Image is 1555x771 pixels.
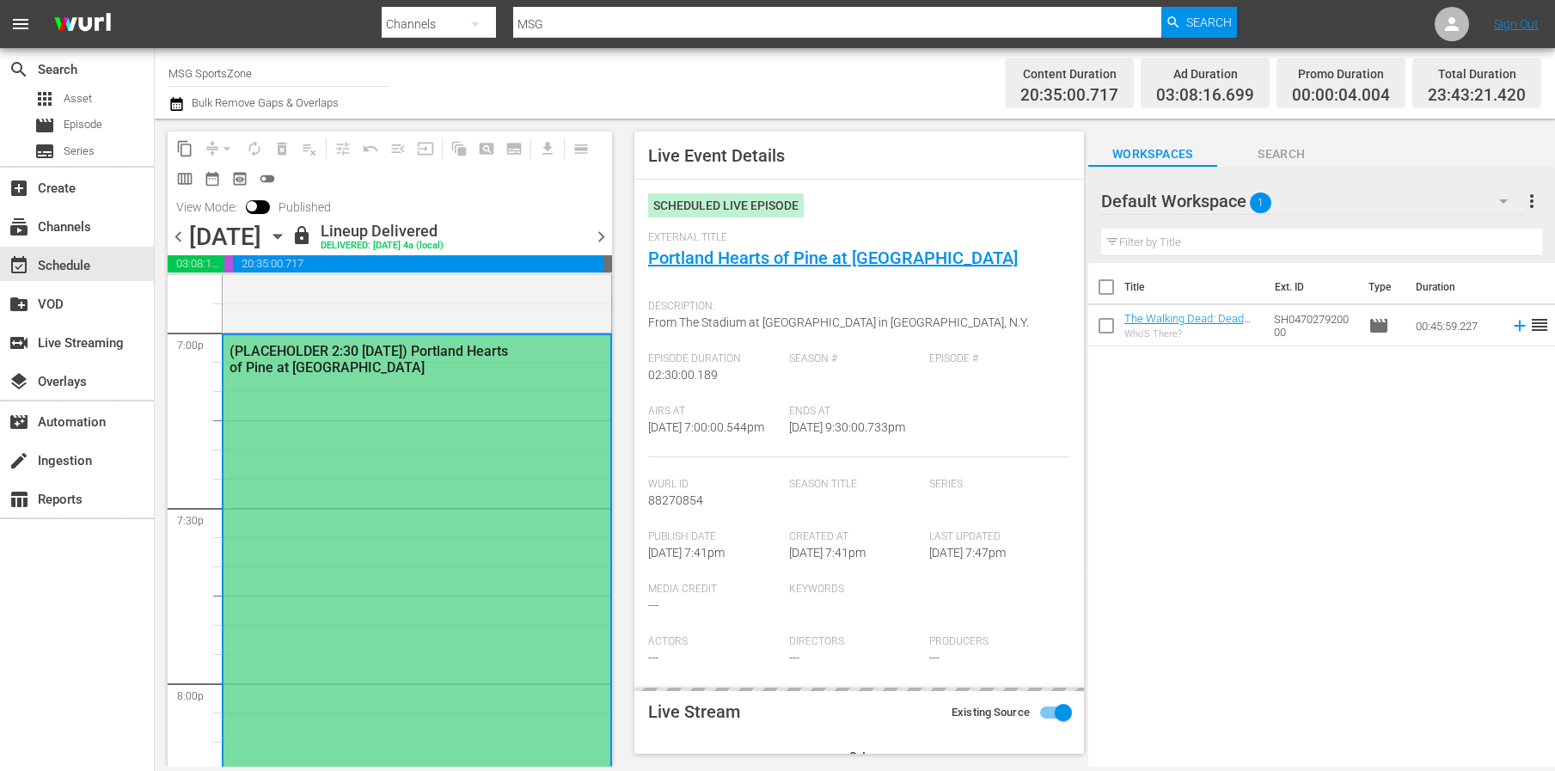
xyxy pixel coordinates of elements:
span: Actors [648,635,781,649]
span: 20:35:00.717 [233,255,603,272]
span: Bulk Remove Gaps & Overlaps [189,96,339,109]
span: content_copy [176,140,193,157]
span: Update Metadata from Key Asset [412,135,439,162]
span: Directors [789,635,921,649]
span: Description: [648,300,1062,314]
span: Publish Date [648,530,781,544]
span: Episode [34,115,55,136]
span: Live Streaming [9,333,29,353]
div: Scheduled Live Episode [648,193,804,217]
span: Week Calendar View [171,165,199,193]
span: Episode [64,116,102,133]
span: Fill episodes with ad slates [384,135,412,162]
span: Loop Content [241,135,268,162]
span: Ends At [789,405,921,419]
span: preview_outlined [231,170,248,187]
div: Ad Duration [1156,62,1254,86]
span: Revert to Primary Episode [357,135,384,162]
div: Who'S There? [1124,328,1260,340]
td: SH047027920000 [1267,305,1362,346]
span: date_range_outlined [204,170,221,187]
th: Ext. ID [1264,263,1358,311]
span: --- [789,651,799,664]
span: Season Title [789,478,921,492]
div: Content Duration [1020,62,1118,86]
span: Created At [789,530,921,544]
img: ans4CAIJ8jUAAAAAAAAAAAAAAAAAAAAAAAAgQb4GAAAAAAAAAAAAAAAAAAAAAAAAJMjXAAAAAAAAAAAAAAAAAAAAAAAAgAT5G... [41,4,124,45]
span: [DATE] 7:41pm [789,546,866,560]
span: View Backup [226,165,254,193]
div: Total Duration [1428,62,1526,86]
span: [DATE] 7:47pm [929,546,1006,560]
th: Type [1358,263,1405,311]
span: 88270854 [648,493,703,507]
span: 23:43:21.420 [1428,86,1526,106]
span: Last Updated [929,530,1062,544]
span: calendar_view_week_outlined [176,170,193,187]
span: Channels [9,217,29,237]
span: Customize Events [323,132,357,165]
td: 00:45:59.227 [1409,305,1503,346]
span: Media Credit [648,583,781,597]
span: more_vert [1521,191,1542,211]
span: Reports [9,489,29,510]
span: Season # [789,352,921,366]
span: Episode # [929,352,1062,366]
span: Create Series Block [500,135,528,162]
span: Search [1217,144,1346,165]
div: Promo Duration [1292,62,1390,86]
a: The Walking Dead: Dead City 102: Who's There? [1124,312,1251,338]
span: Search [1186,7,1232,38]
div: [DATE] [189,223,261,251]
th: Duration [1405,263,1509,311]
span: Create Search Block [473,135,500,162]
span: Ingestion [9,450,29,471]
span: 1 [1250,185,1271,221]
span: Download as CSV [528,132,561,165]
a: Sign Out [1494,17,1539,31]
span: VOD [9,294,29,315]
span: Create [9,178,29,199]
span: Copy Lineup [171,135,199,162]
svg: Add to Schedule [1510,316,1529,335]
span: Keywords [789,583,921,597]
span: View Mode: [168,200,246,214]
span: Select an event to delete [268,135,296,162]
span: External Title [648,231,1062,245]
button: more_vert [1521,181,1542,222]
span: Wurl Id [648,478,781,492]
span: lock [291,225,312,246]
span: Schedule [9,255,29,276]
span: chevron_right [591,226,612,248]
span: [DATE] 7:00:00.544pm [648,420,764,434]
span: 00:00:04.004 [1292,86,1390,106]
span: Series [929,478,1062,492]
th: Title [1124,263,1264,311]
span: Asset [64,90,92,107]
span: Episode Duration [648,352,781,366]
span: Live Event Details [648,145,785,166]
span: Producers [929,635,1062,649]
div: (PLACEHOLDER 2:30 [DATE]) Portland Hearts of Pine at [GEOGRAPHIC_DATA] [230,343,521,376]
span: Clear Lineup [296,135,323,162]
span: Refresh All Search Blocks [439,132,473,165]
span: Automation [9,412,29,432]
span: Published [270,200,340,214]
span: [DATE] 7:41pm [648,546,725,560]
span: Overlays [9,371,29,392]
span: --- [648,598,658,612]
button: Search [1161,7,1237,38]
span: Live Stream [648,701,740,722]
span: chevron_left [168,226,189,248]
span: 00:00:04.004 [224,255,233,272]
span: Series [64,143,95,160]
span: Remove Gaps & Overlaps [199,135,241,162]
span: Toggle to switch from Published to Draft view. [246,200,258,212]
div: DELIVERED: [DATE] 4a (local) [321,241,444,252]
span: Day Calendar View [561,132,595,165]
span: Month Calendar View [199,165,226,193]
span: From The Stadium at [GEOGRAPHIC_DATA] in [GEOGRAPHIC_DATA], N.Y. [648,315,1029,329]
span: 20:35:00.717 [1020,86,1118,106]
div: Default Workspace [1101,177,1524,225]
span: Airs At [648,405,781,419]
